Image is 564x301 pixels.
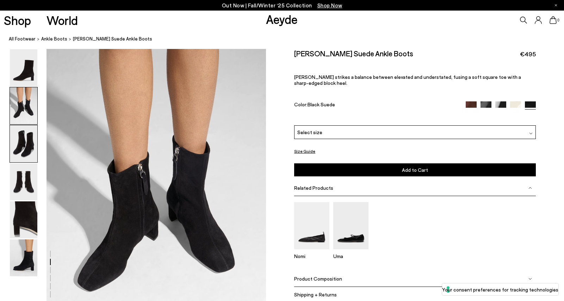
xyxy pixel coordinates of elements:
[41,35,67,43] a: ankle boots
[442,283,558,295] button: Your consent preferences for tracking technologies
[4,14,31,26] a: Shop
[294,253,329,259] p: Nomi
[402,167,428,173] span: Add to Cart
[73,35,152,43] span: [PERSON_NAME] Suede Ankle Boots
[294,276,342,282] span: Product Composition
[294,74,536,86] p: [PERSON_NAME] strikes a balance between elevated and understated, fusing a soft square toe with a...
[47,14,78,26] a: World
[520,50,536,58] span: €495
[528,186,532,190] img: svg%3E
[529,132,533,135] img: svg%3E
[294,185,333,191] span: Related Products
[557,18,560,22] span: 0
[294,244,329,259] a: Nomi Ruched Flats Nomi
[297,128,322,136] span: Select size
[294,163,536,176] button: Add to Cart
[10,201,37,238] img: Millie Suede Ankle Boots - Image 5
[294,202,329,249] img: Nomi Ruched Flats
[317,2,342,8] span: Navigate to /collections/new-in
[308,101,335,107] span: Black Suede
[442,286,558,293] label: Your consent preferences for tracking technologies
[294,49,413,58] h2: [PERSON_NAME] Suede Ankle Boots
[10,125,37,162] img: Millie Suede Ankle Boots - Image 3
[294,147,315,156] button: Size Guide
[10,87,37,124] img: Millie Suede Ankle Boots - Image 2
[550,16,557,24] a: 0
[10,239,37,276] img: Millie Suede Ankle Boots - Image 6
[9,30,564,49] nav: breadcrumb
[333,202,368,249] img: Uma Mary-Jane Flats
[294,101,458,109] div: Color:
[294,291,337,297] span: Shipping + Returns
[10,49,37,86] img: Millie Suede Ankle Boots - Image 1
[528,293,532,296] img: svg%3E
[222,1,342,10] p: Out Now | Fall/Winter ‘25 Collection
[41,36,67,42] span: ankle boots
[333,253,368,259] p: Uma
[333,244,368,259] a: Uma Mary-Jane Flats Uma
[266,12,298,26] a: Aeyde
[9,35,36,43] a: All Footwear
[10,163,37,200] img: Millie Suede Ankle Boots - Image 4
[528,277,532,281] img: svg%3E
